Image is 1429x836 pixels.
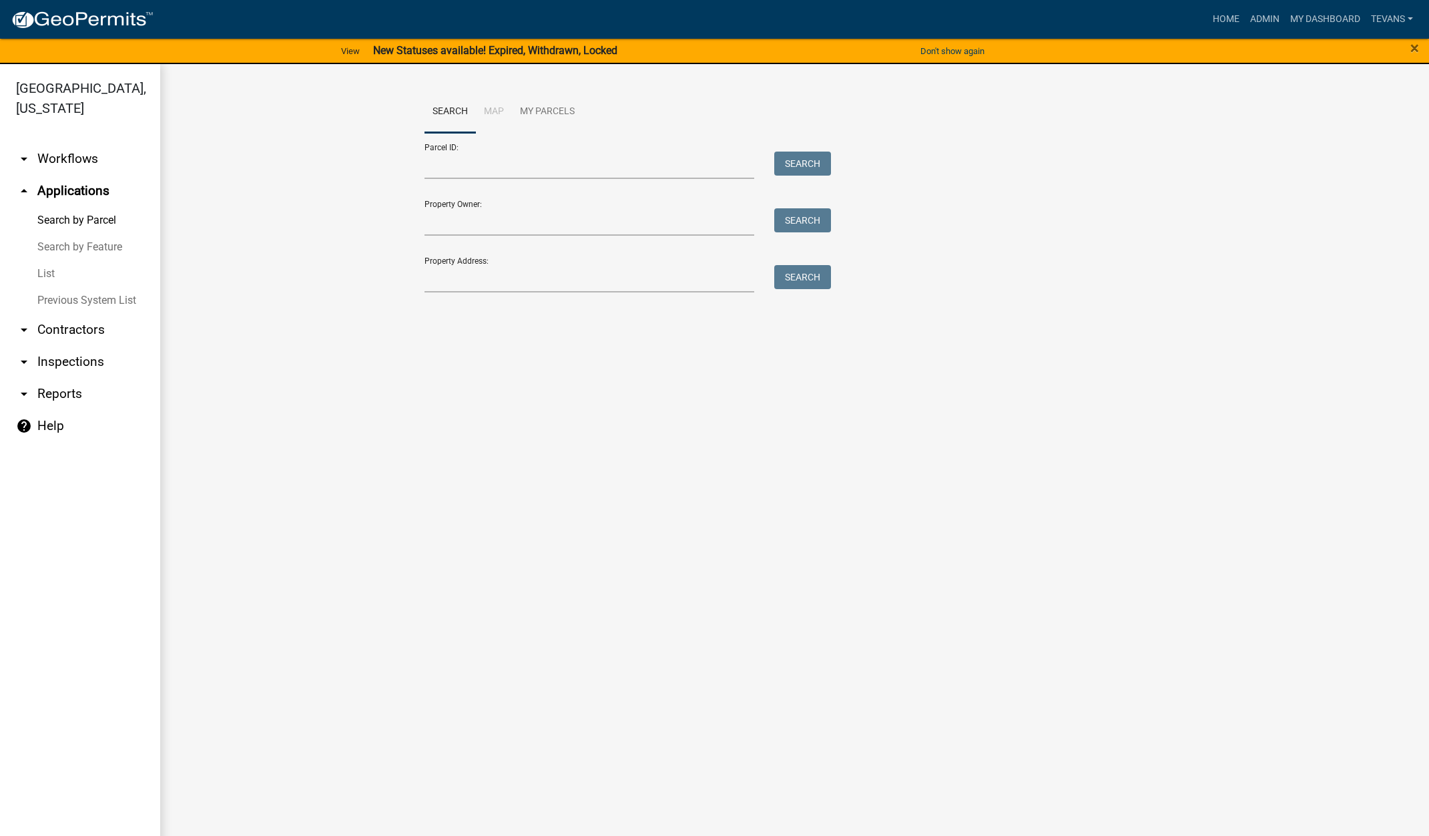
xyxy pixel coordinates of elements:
i: arrow_drop_down [16,354,32,370]
a: Home [1207,7,1245,32]
a: My Dashboard [1285,7,1366,32]
button: Close [1410,40,1419,56]
i: arrow_drop_down [16,151,32,167]
a: Admin [1245,7,1285,32]
i: arrow_drop_down [16,322,32,338]
i: help [16,418,32,434]
i: arrow_drop_up [16,183,32,199]
strong: New Statuses available! Expired, Withdrawn, Locked [373,44,617,57]
a: View [336,40,365,62]
i: arrow_drop_down [16,386,32,402]
button: Search [774,265,831,289]
button: Search [774,208,831,232]
button: Search [774,152,831,176]
a: Search [424,91,476,134]
a: My Parcels [512,91,583,134]
a: tevans [1366,7,1418,32]
button: Don't show again [915,40,990,62]
span: × [1410,39,1419,57]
